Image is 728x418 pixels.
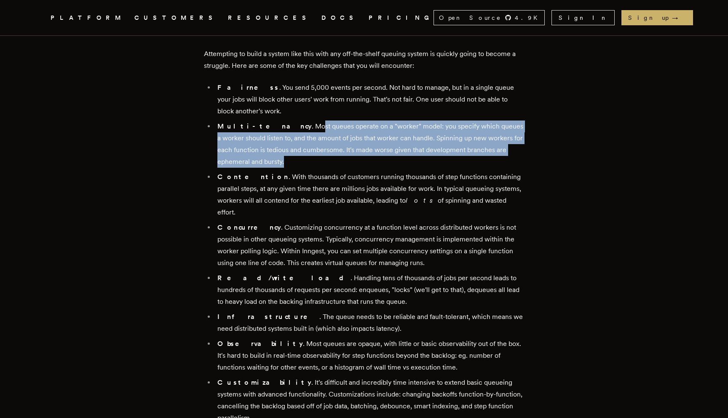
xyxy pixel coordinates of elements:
strong: Observability [217,340,303,348]
li: . Handling tens of thousands of jobs per second leads to hundreds of thousands of requests per se... [215,272,524,308]
strong: Read/write load [217,274,351,282]
a: Sign up [621,10,693,25]
button: RESOURCES [228,13,311,23]
li: . Most queues are opaque, with little or basic observability out of the box. It's hard to build i... [215,338,524,373]
li: . Most queues operate on a "worker" model: you specify which queues a worker should listen to, an... [215,121,524,168]
span: 4.9 K [515,13,543,22]
strong: Concurrency [217,223,281,231]
a: Sign In [551,10,615,25]
strong: Infrastructure [217,313,319,321]
strong: Fairness [217,83,279,91]
li: . The queue needs to be reliable and fault-tolerant, which means we need distributed systems buil... [215,311,524,335]
span: → [672,13,686,22]
li: . With thousands of customers running thousands of step functions containing parallel steps, at a... [215,171,524,218]
li: . You send 5,000 events per second. Not hard to manage, but in a single queue your jobs will bloc... [215,82,524,117]
a: PRICING [369,13,434,23]
strong: Customizability [217,378,311,386]
p: Attempting to build a system like this with any off-the-shelf queuing system is quickly going to ... [204,48,524,72]
strong: Multi-tenancy [217,122,312,130]
button: PLATFORM [51,13,124,23]
li: . Customizing concurrency at a function level across distributed workers is not possible in other... [215,222,524,269]
a: CUSTOMERS [134,13,218,23]
a: DOCS [321,13,359,23]
span: Open Source [439,13,501,22]
em: lots [406,196,438,204]
strong: Contention [217,173,289,181]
